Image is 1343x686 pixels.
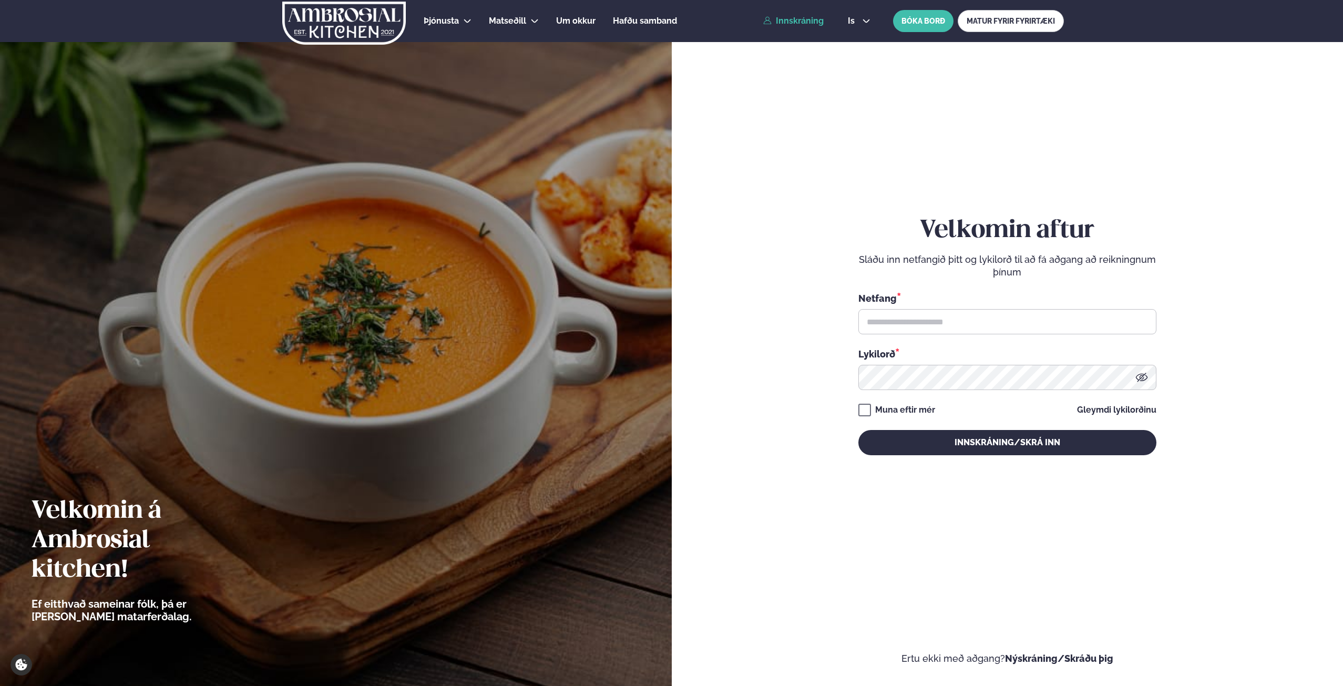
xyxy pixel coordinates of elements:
[839,17,879,25] button: is
[1005,653,1113,664] a: Nýskráning/Skráðu þig
[848,17,858,25] span: is
[556,15,596,27] a: Um okkur
[11,654,32,675] a: Cookie settings
[958,10,1064,32] a: MATUR FYRIR FYRIRTÆKI
[858,430,1156,455] button: Innskráning/Skrá inn
[858,347,1156,361] div: Lykilorð
[556,16,596,26] span: Um okkur
[858,216,1156,245] h2: Velkomin aftur
[424,15,459,27] a: Þjónusta
[489,15,526,27] a: Matseðill
[858,291,1156,305] div: Netfang
[703,652,1312,665] p: Ertu ekki með aðgang?
[489,16,526,26] span: Matseðill
[893,10,954,32] button: BÓKA BORÐ
[613,15,677,27] a: Hafðu samband
[858,253,1156,279] p: Sláðu inn netfangið þitt og lykilorð til að fá aðgang að reikningnum þínum
[281,2,407,45] img: logo
[763,16,824,26] a: Innskráning
[613,16,677,26] span: Hafðu samband
[424,16,459,26] span: Þjónusta
[32,497,250,585] h2: Velkomin á Ambrosial kitchen!
[1077,406,1156,414] a: Gleymdi lykilorðinu
[32,598,250,623] p: Ef eitthvað sameinar fólk, þá er [PERSON_NAME] matarferðalag.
